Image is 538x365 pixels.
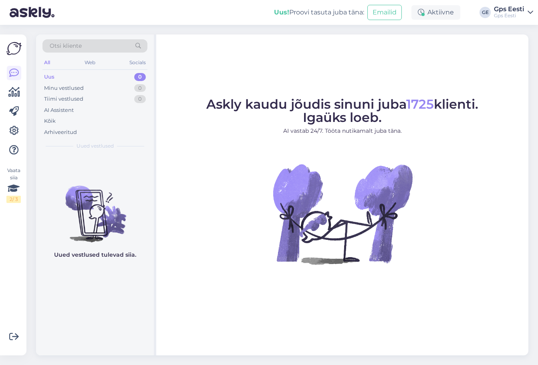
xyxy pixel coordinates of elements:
div: Vaata siia [6,167,21,203]
div: Gps Eesti [494,12,524,19]
div: Uus [44,73,54,81]
a: Gps EestiGps Eesti [494,6,533,19]
div: 2 / 3 [6,196,21,203]
div: 0 [134,73,146,81]
div: Proovi tasuta juba täna: [274,8,364,17]
div: 0 [134,84,146,92]
div: GE [480,7,491,18]
div: All [42,57,52,68]
img: No Chat active [270,142,415,286]
img: Askly Logo [6,41,22,56]
div: Minu vestlused [44,84,84,92]
span: 1725 [406,96,434,112]
span: Uued vestlused [77,142,114,150]
div: Kõik [44,117,56,125]
b: Uus! [274,8,289,16]
p: Uued vestlused tulevad siia. [54,251,136,259]
div: Web [83,57,97,68]
img: No chats [36,171,154,243]
p: AI vastab 24/7. Tööta nutikamalt juba täna. [206,127,478,135]
div: Arhiveeritud [44,128,77,136]
button: Emailid [367,5,402,20]
div: Tiimi vestlused [44,95,83,103]
div: Socials [128,57,147,68]
div: 0 [134,95,146,103]
div: AI Assistent [44,106,74,114]
div: Gps Eesti [494,6,524,12]
span: Otsi kliente [50,42,82,50]
div: Aktiivne [411,5,460,20]
span: Askly kaudu jõudis sinuni juba klienti. Igaüks loeb. [206,96,478,125]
